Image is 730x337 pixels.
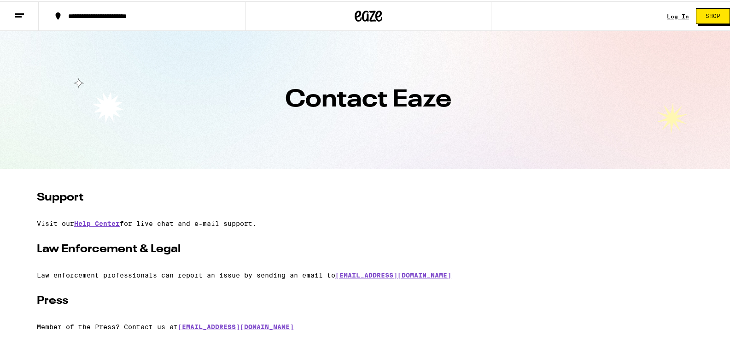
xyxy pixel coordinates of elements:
[37,87,700,111] h1: Contact Eaze
[667,12,689,18] a: Log In
[37,270,700,278] p: Law enforcement professionals can report an issue by sending an email to
[37,292,700,307] h2: Press
[37,219,700,226] p: Visit our for live chat and e-mail support.
[696,7,730,23] button: Shop
[178,322,294,329] a: [EMAIL_ADDRESS][DOMAIN_NAME]
[6,6,66,14] span: Hi. Need any help?
[74,219,120,226] a: Help Center
[335,270,451,278] a: [EMAIL_ADDRESS][DOMAIN_NAME]
[37,189,700,204] h2: Support
[706,12,720,18] span: Shop
[37,241,700,255] h2: Law Enforcement & Legal
[37,322,700,329] p: Member of the Press? Contact us at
